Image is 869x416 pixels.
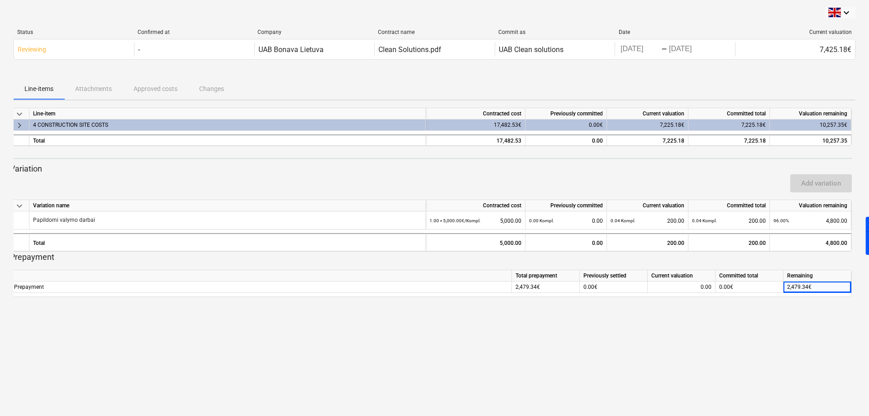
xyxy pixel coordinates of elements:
[33,120,422,131] div: 4 CONSTRUCTION SITE COSTS
[10,252,852,263] p: Prepayment
[648,270,716,282] div: Current valuation
[774,218,789,223] small: 96.00%
[426,200,525,211] div: Contracted cost
[426,108,525,120] div: Contracted cost
[611,135,684,147] div: 7,225.18
[619,29,732,35] div: Date
[529,218,554,223] small: 0.00 Kompl.
[29,200,426,211] div: Variation name
[17,29,130,35] div: Status
[770,200,851,211] div: Valuation remaining
[29,233,426,251] div: Total
[580,270,648,282] div: Previously settled
[14,120,25,131] span: keyboard_arrow_right
[611,211,684,230] div: 200.00
[688,108,770,120] div: Committed total
[430,211,521,230] div: 5,000.00
[611,218,635,223] small: 0.04 Kompl.
[774,211,847,230] div: 4,800.00
[619,43,661,56] input: Start Date
[24,84,53,94] p: Line-items
[525,120,607,131] div: 0.00€
[258,45,324,54] div: UAB Bonava Lietuva
[783,270,851,282] div: Remaining
[607,120,688,131] div: 7,225.18€
[783,282,851,293] div: 2,479.34€
[14,201,25,211] span: keyboard_arrow_down
[258,29,371,35] div: Company
[426,120,525,131] div: 17,482.53€
[29,134,426,146] div: Total
[529,135,603,147] div: 0.00
[378,45,441,54] div: Clean Solutions.pdf
[661,47,667,52] div: -
[512,270,580,282] div: Total prepayment
[10,282,512,293] div: Prepayment
[607,200,688,211] div: Current valuation
[18,45,46,54] p: Reviewing
[611,234,684,252] div: 200.00
[688,200,770,211] div: Committed total
[688,120,770,131] div: 7,225.18€
[667,43,710,56] input: End Date
[692,211,766,230] div: 200.00
[580,282,648,293] div: 0.00€
[739,29,852,35] div: Current valuation
[512,282,580,293] div: 2,479.34€
[774,135,847,147] div: 10,257.35
[716,270,783,282] div: Committed total
[10,163,852,174] p: Variation
[430,218,481,223] small: 1.00 × 5,000.00€ / Kompl.
[426,233,525,251] div: 5,000.00
[770,120,851,131] div: 10,257.35€
[529,211,603,230] div: 0.00
[33,216,95,224] p: Papildomi valymo darbai
[378,29,491,35] div: Contract name
[525,233,607,251] div: 0.00
[735,42,855,57] div: 7,425.18€
[14,109,25,120] span: keyboard_arrow_down
[770,233,851,251] div: 4,800.00
[498,29,611,35] div: Commit as
[29,108,426,120] div: Line-item
[770,108,851,120] div: Valuation remaining
[651,282,711,293] div: 0.00
[138,45,140,54] div: -
[841,7,852,18] i: keyboard_arrow_down
[138,29,251,35] div: Confirmed at
[716,282,783,293] div: 0.00€
[499,45,563,54] div: UAB Clean solutions
[688,233,770,251] div: 200.00
[688,134,770,146] div: 7,225.18
[607,108,688,120] div: Current valuation
[525,200,607,211] div: Previously committed
[525,108,607,120] div: Previously committed
[692,218,717,223] small: 0.04 Kompl.
[430,135,521,147] div: 17,482.53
